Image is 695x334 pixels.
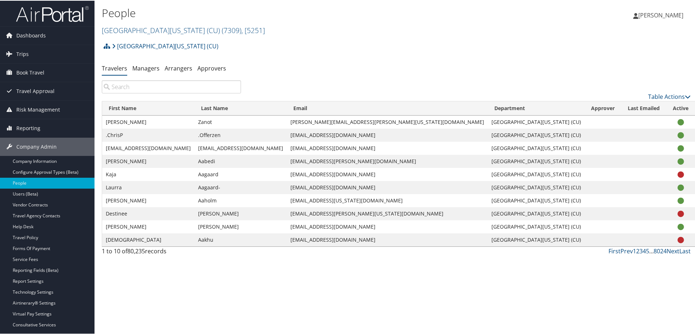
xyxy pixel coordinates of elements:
td: [EMAIL_ADDRESS][PERSON_NAME][US_STATE][DOMAIN_NAME] [287,206,488,220]
td: [PERSON_NAME] [102,220,194,233]
td: [GEOGRAPHIC_DATA][US_STATE] (CU) [488,115,584,128]
h1: People [102,5,494,20]
th: Department: activate to sort column ascending [488,101,584,115]
td: [EMAIL_ADDRESS][DOMAIN_NAME] [287,233,488,246]
span: Risk Management [16,100,60,118]
span: … [649,246,654,254]
td: [EMAIL_ADDRESS][DOMAIN_NAME] [287,220,488,233]
a: Approvers [197,64,226,72]
td: [PERSON_NAME] [102,154,194,167]
th: Last Emailed: activate to sort column ascending [621,101,666,115]
a: 4 [643,246,646,254]
td: Kaja [102,167,194,180]
th: Approver [584,101,621,115]
td: [EMAIL_ADDRESS][DOMAIN_NAME] [287,128,488,141]
span: Book Travel [16,63,44,81]
td: [PERSON_NAME] [102,115,194,128]
a: Managers [132,64,160,72]
span: Dashboards [16,26,46,44]
td: [EMAIL_ADDRESS][DOMAIN_NAME] [102,141,194,154]
a: Table Actions [648,92,691,100]
span: , [ 5251 ] [241,25,265,35]
td: [EMAIL_ADDRESS][DOMAIN_NAME] [194,141,287,154]
img: airportal-logo.png [16,5,89,22]
td: [EMAIL_ADDRESS][DOMAIN_NAME] [287,180,488,193]
span: ( 7309 ) [222,25,241,35]
td: [GEOGRAPHIC_DATA][US_STATE] (CU) [488,128,584,141]
a: [PERSON_NAME] [633,4,691,25]
th: Active: activate to sort column ascending [666,101,695,115]
td: Destinee [102,206,194,220]
td: [PERSON_NAME] [194,220,287,233]
td: .Offerzen [194,128,287,141]
span: Travel Approval [16,81,55,100]
a: Travelers [102,64,127,72]
td: Aakhu [194,233,287,246]
span: Reporting [16,118,40,137]
a: 8024 [654,246,667,254]
a: 5 [646,246,649,254]
span: [PERSON_NAME] [638,11,683,19]
td: Aaholm [194,193,287,206]
th: First Name: activate to sort column ascending [102,101,194,115]
a: Arrangers [165,64,192,72]
td: Aagaard [194,167,287,180]
td: [EMAIL_ADDRESS][PERSON_NAME][DOMAIN_NAME] [287,154,488,167]
td: [PERSON_NAME] [102,193,194,206]
a: Next [667,246,679,254]
td: [GEOGRAPHIC_DATA][US_STATE] (CU) [488,167,584,180]
td: [DEMOGRAPHIC_DATA] [102,233,194,246]
td: [GEOGRAPHIC_DATA][US_STATE] (CU) [488,206,584,220]
a: 3 [639,246,643,254]
a: First [608,246,620,254]
td: [GEOGRAPHIC_DATA][US_STATE] (CU) [488,154,584,167]
td: [GEOGRAPHIC_DATA][US_STATE] (CU) [488,180,584,193]
td: [GEOGRAPHIC_DATA][US_STATE] (CU) [488,233,584,246]
td: Zanot [194,115,287,128]
td: [GEOGRAPHIC_DATA][US_STATE] (CU) [488,141,584,154]
td: [GEOGRAPHIC_DATA][US_STATE] (CU) [488,193,584,206]
a: [GEOGRAPHIC_DATA][US_STATE] (CU) [112,38,218,53]
td: Aagaard- [194,180,287,193]
a: 2 [636,246,639,254]
td: [EMAIL_ADDRESS][US_STATE][DOMAIN_NAME] [287,193,488,206]
td: Laurra [102,180,194,193]
span: 80,235 [127,246,145,254]
a: [GEOGRAPHIC_DATA][US_STATE] (CU) [102,25,265,35]
td: Aabedi [194,154,287,167]
input: Search [102,80,241,93]
div: 1 to 10 of records [102,246,241,258]
td: [PERSON_NAME][EMAIL_ADDRESS][PERSON_NAME][US_STATE][DOMAIN_NAME] [287,115,488,128]
td: [EMAIL_ADDRESS][DOMAIN_NAME] [287,167,488,180]
th: Last Name: activate to sort column descending [194,101,287,115]
a: Last [679,246,691,254]
th: Email: activate to sort column ascending [287,101,488,115]
td: .ChrisP [102,128,194,141]
td: [GEOGRAPHIC_DATA][US_STATE] (CU) [488,220,584,233]
td: [PERSON_NAME] [194,206,287,220]
a: 1 [633,246,636,254]
a: Prev [620,246,633,254]
span: Trips [16,44,29,63]
td: [EMAIL_ADDRESS][DOMAIN_NAME] [287,141,488,154]
span: Company Admin [16,137,57,155]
